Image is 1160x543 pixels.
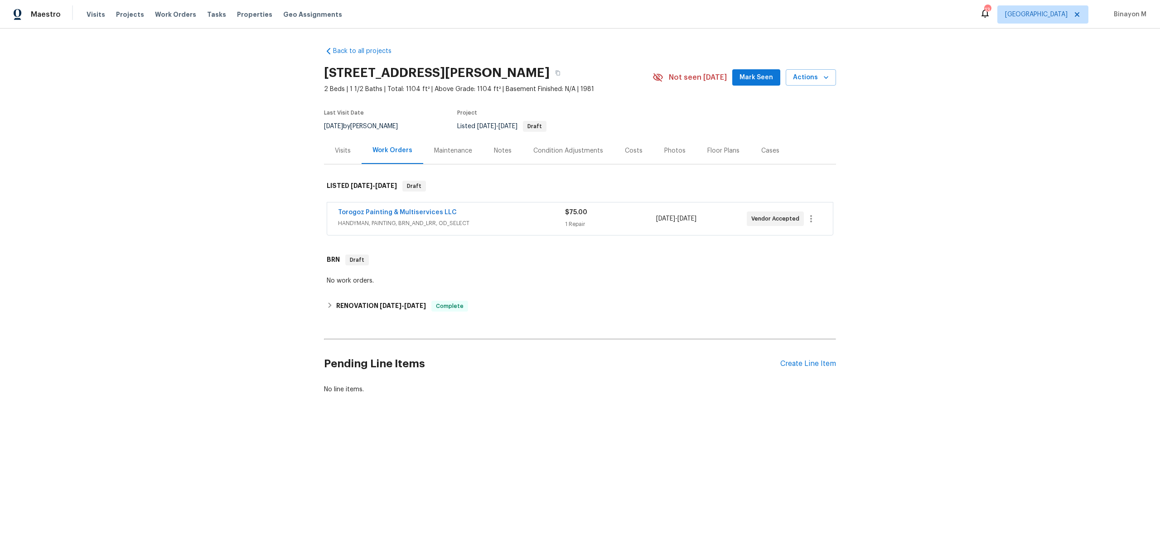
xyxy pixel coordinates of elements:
[457,110,477,115] span: Project
[335,146,351,155] div: Visits
[404,303,426,309] span: [DATE]
[351,183,397,189] span: -
[656,214,696,223] span: -
[984,5,991,14] div: 13
[283,10,342,19] span: Geo Assignments
[207,11,226,18] span: Tasks
[707,146,739,155] div: Floor Plans
[324,121,409,132] div: by [PERSON_NAME]
[565,220,656,229] div: 1 Repair
[346,255,368,264] span: Draft
[793,72,829,83] span: Actions
[87,10,105,19] span: Visits
[434,146,472,155] div: Maintenance
[494,146,512,155] div: Notes
[669,73,727,82] span: Not seen [DATE]
[477,123,517,130] span: -
[677,216,696,222] span: [DATE]
[324,85,652,94] span: 2 Beds | 1 1/2 Baths | Total: 1104 ft² | Above Grade: 1104 ft² | Basement Finished: N/A | 1981
[786,69,836,86] button: Actions
[324,172,836,201] div: LISTED [DATE]-[DATE]Draft
[457,123,546,130] span: Listed
[31,10,61,19] span: Maestro
[1005,10,1068,19] span: [GEOGRAPHIC_DATA]
[351,183,372,189] span: [DATE]
[372,146,412,155] div: Work Orders
[338,219,565,228] span: HANDYMAN, PAINTING, BRN_AND_LRR, OD_SELECT
[664,146,686,155] div: Photos
[324,123,343,130] span: [DATE]
[324,343,780,385] h2: Pending Line Items
[625,146,643,155] div: Costs
[336,301,426,312] h6: RENOVATION
[432,302,467,311] span: Complete
[324,385,836,394] div: No line items.
[380,303,401,309] span: [DATE]
[761,146,779,155] div: Cases
[324,68,550,77] h2: [STREET_ADDRESS][PERSON_NAME]
[116,10,144,19] span: Projects
[324,295,836,317] div: RENOVATION [DATE]-[DATE]Complete
[403,182,425,191] span: Draft
[324,110,364,115] span: Last Visit Date
[498,123,517,130] span: [DATE]
[327,255,340,265] h6: BRN
[324,47,411,56] a: Back to all projects
[380,303,426,309] span: -
[338,209,457,216] a: Torogoz Painting & Multiservices LLC
[565,209,587,216] span: $75.00
[524,124,546,129] span: Draft
[550,65,566,81] button: Copy Address
[1110,10,1146,19] span: Binayon M
[375,183,397,189] span: [DATE]
[327,276,833,285] div: No work orders.
[155,10,196,19] span: Work Orders
[533,146,603,155] div: Condition Adjustments
[656,216,675,222] span: [DATE]
[739,72,773,83] span: Mark Seen
[780,360,836,368] div: Create Line Item
[751,214,803,223] span: Vendor Accepted
[237,10,272,19] span: Properties
[327,181,397,192] h6: LISTED
[477,123,496,130] span: [DATE]
[324,245,836,274] div: BRN Draft
[732,69,780,86] button: Mark Seen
